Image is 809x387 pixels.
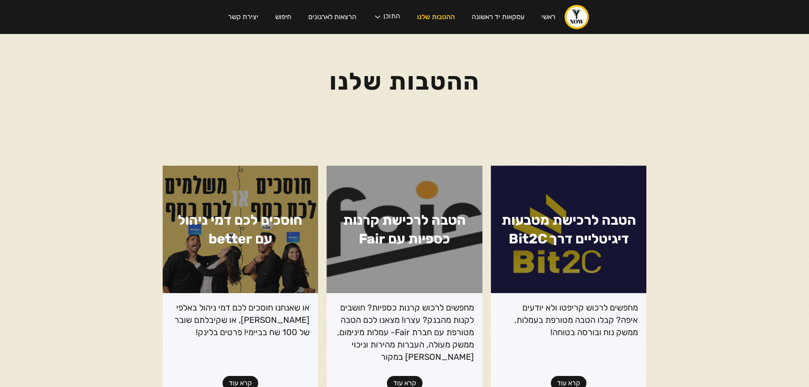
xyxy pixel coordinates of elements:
h1: הטבה לרכישת קרנות כספיות עם Fair [327,166,482,293]
a: ההטבות שלנו [409,5,463,29]
a: חיפוש [267,5,300,29]
div: התוכן [383,13,400,21]
p: מחפשים לרכוש קריפטו ולא יודעים איפה? קבלו הטבה מטורפת בעמלות, ממשק נוח ובורסה בטוחה! [499,302,638,339]
h1: חוסכים לכם דמי ניהול עם better [163,166,319,293]
a: יצירת קשר [220,5,267,29]
a: עסקאות יד ראשונה [463,5,533,29]
a: הרצאות לארגונים [300,5,365,29]
a: ראשי [533,5,564,29]
h1: הטבה לרכישת מטבעות דיגיטליים דרך Bit2C [491,166,647,293]
p: מחפשים לרכוש קרנות כספיות? חושבים לקנות מהבנק? עצרו! מצאנו לכם הטבה מטורפת עם חברת Fair- עמלות מי... [335,302,474,363]
p: או שאנחנו חוסכים לכם דמי ניהול באלפי [PERSON_NAME], או שקיבלתם שובר של 100 שח בביימי! פרטים בלינק! [171,302,310,339]
h1: ההטבות שלנו [330,55,480,91]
